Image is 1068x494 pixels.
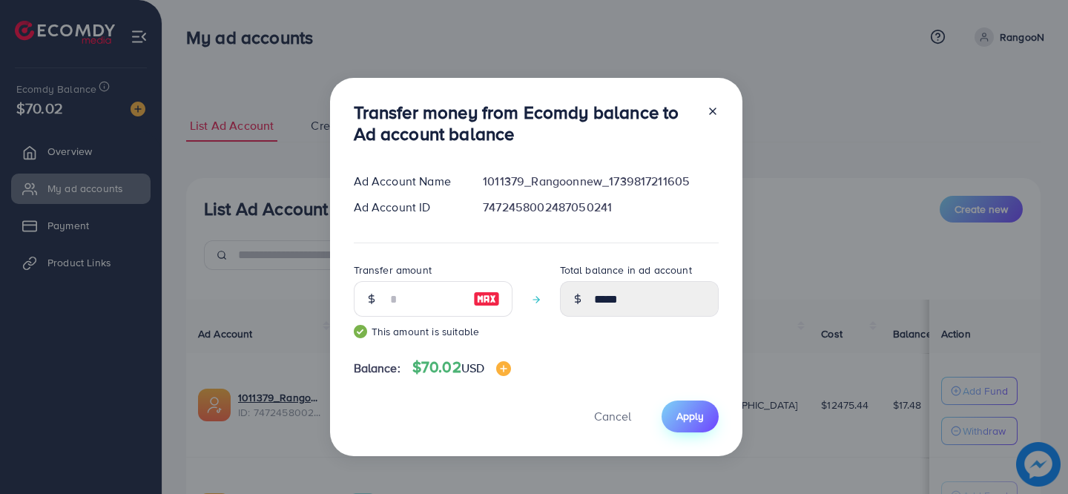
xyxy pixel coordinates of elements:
small: This amount is suitable [354,324,512,339]
button: Cancel [576,401,650,432]
span: USD [461,360,484,376]
span: Balance: [354,360,400,377]
div: 1011379_Rangoonnew_1739817211605 [471,173,730,190]
span: Cancel [594,408,631,424]
div: Ad Account ID [342,199,472,216]
button: Apply [662,401,719,432]
span: Apply [676,409,704,424]
label: Transfer amount [354,263,432,277]
label: Total balance in ad account [560,263,692,277]
img: image [473,290,500,308]
div: 7472458002487050241 [471,199,730,216]
div: Ad Account Name [342,173,472,190]
h4: $70.02 [412,358,511,377]
img: image [496,361,511,376]
img: guide [354,325,367,338]
h3: Transfer money from Ecomdy balance to Ad account balance [354,102,695,145]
